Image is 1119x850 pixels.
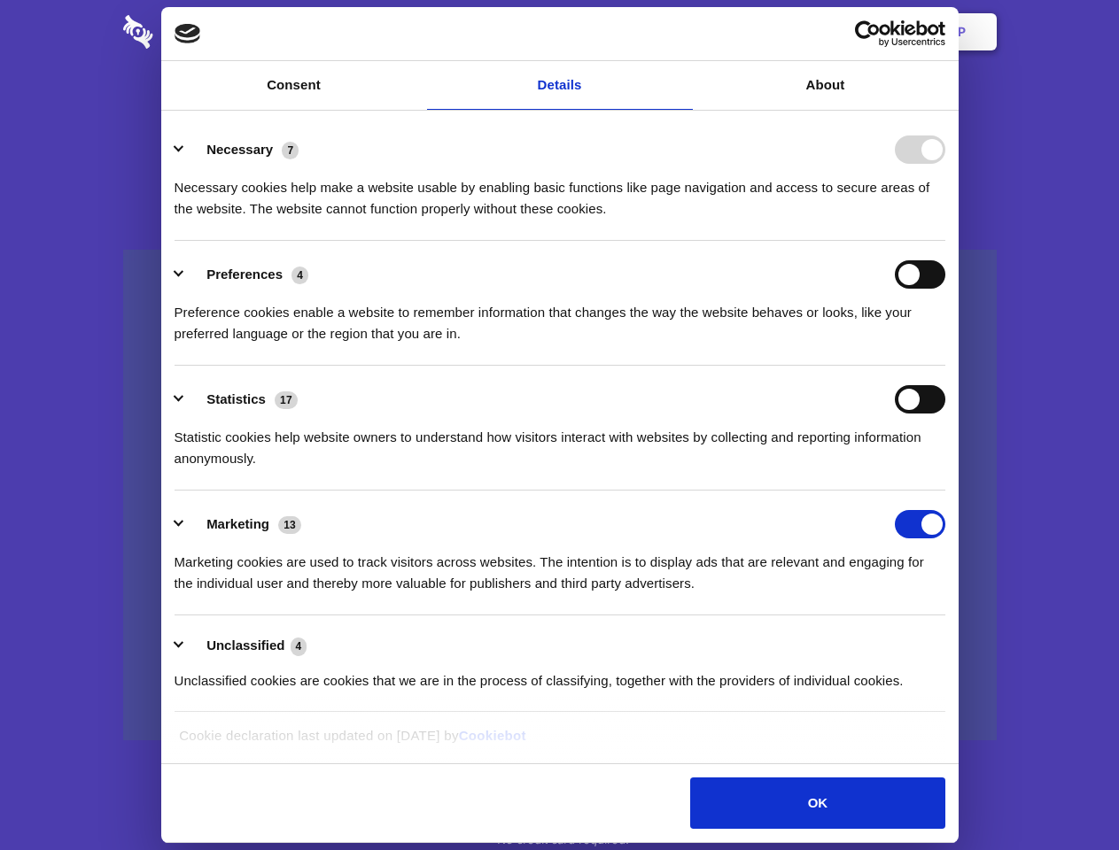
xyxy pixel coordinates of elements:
div: Preference cookies enable a website to remember information that changes the way the website beha... [175,289,945,344]
span: 4 [291,637,307,655]
a: Pricing [520,4,597,59]
img: logo-wordmark-white-trans-d4663122ce5f474addd5e946df7df03e33cb6a1c49d2221995e7729f52c070b2.svg [123,15,275,49]
div: Statistic cookies help website owners to understand how visitors interact with websites by collec... [175,413,945,469]
div: Unclassified cookies are cookies that we are in the process of classifying, together with the pro... [175,657,945,692]
button: Preferences (4) [175,260,320,289]
div: Marketing cookies are used to track visitors across websites. The intention is to display ads tha... [175,538,945,594]
label: Marketing [206,516,269,531]
span: 13 [278,516,301,534]
h1: Eliminate Slack Data Loss. [123,80,997,143]
img: logo [175,24,201,43]
span: 17 [275,391,298,409]
button: Marketing (13) [175,510,313,538]
a: Details [427,61,693,110]
div: Cookie declaration last updated on [DATE] by [166,725,953,760]
span: 4 [291,267,308,284]
label: Preferences [206,267,283,282]
a: Cookiebot [459,728,526,743]
button: Unclassified (4) [175,635,318,657]
a: Contact [719,4,800,59]
iframe: Drift Widget Chat Controller [1030,761,1098,829]
label: Statistics [206,391,266,406]
button: Statistics (17) [175,385,309,413]
a: About [693,61,959,110]
label: Necessary [206,142,273,157]
div: Necessary cookies help make a website usable by enabling basic functions like page navigation and... [175,164,945,220]
a: Usercentrics Cookiebot - opens in a new window [790,20,945,47]
span: 7 [282,142,299,159]
h4: Auto-redaction of sensitive data, encrypted data sharing and self-destructing private chats. Shar... [123,161,997,220]
a: Consent [161,61,427,110]
a: Login [804,4,881,59]
button: Necessary (7) [175,135,310,164]
button: OK [690,777,944,829]
a: Wistia video thumbnail [123,250,997,741]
